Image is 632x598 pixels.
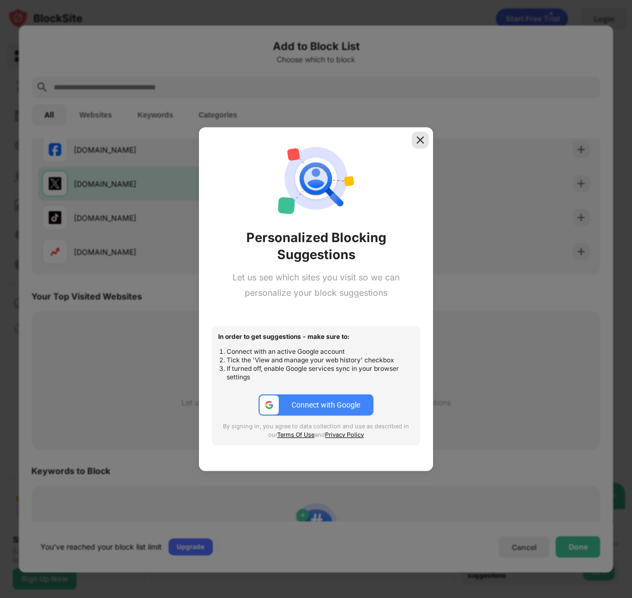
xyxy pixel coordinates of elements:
a: Terms Of Use [277,431,314,438]
span: and [314,431,325,438]
div: Connect with Google [292,401,360,409]
li: Tick the 'View and manage your web history' checkbox [227,356,414,364]
div: In order to get suggestions - make sure to: [218,333,414,341]
img: personal-suggestions.svg [278,140,354,217]
li: Connect with an active Google account [227,347,414,356]
div: Personalized Blocking Suggestions [212,229,420,263]
img: google-ic [264,400,274,410]
div: Let us see which sites you visit so we can personalize your block suggestions [212,270,420,301]
a: Privacy Policy [325,431,364,438]
span: By signing in, you agree to data collection and use as described in our [223,422,409,438]
button: google-icConnect with Google [259,394,373,416]
li: If turned off, enable Google services sync in your browser settings [227,364,414,381]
